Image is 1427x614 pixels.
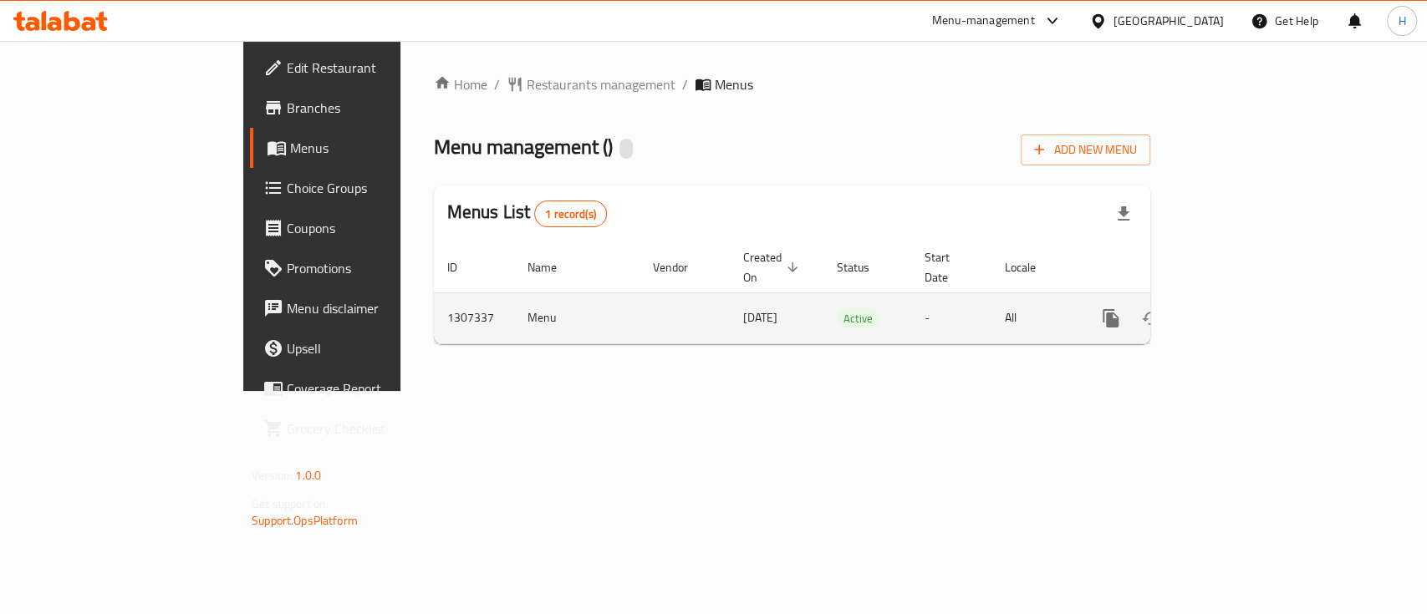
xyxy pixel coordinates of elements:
a: Coverage Report [250,368,482,408]
span: Status [837,257,891,277]
h2: Menus List [447,200,607,227]
span: Name [527,257,578,277]
span: Upsell [287,338,468,358]
span: Choice Groups [287,178,468,198]
span: Get support on: [252,493,329,515]
span: Promotions [287,258,468,278]
span: Created On [743,247,803,287]
span: [DATE] [743,307,777,328]
a: Edit Restaurant [250,48,482,88]
table: enhanced table [434,242,1265,344]
li: / [682,74,688,94]
span: Vendor [653,257,710,277]
span: ID [447,257,479,277]
span: Menu management ( ) [434,128,613,165]
span: 1.0.0 [295,464,321,486]
span: Menu disclaimer [287,298,468,318]
span: Locale [1005,257,1058,277]
a: Promotions [250,248,482,288]
span: Active [837,309,879,328]
td: All [991,292,1078,343]
span: Grocery Checklist [287,419,468,439]
span: Add New Menu [1034,140,1137,160]
span: Menus [715,74,753,94]
div: Export file [1103,194,1144,234]
div: [GEOGRAPHIC_DATA] [1114,12,1224,30]
button: Add New Menu [1021,134,1150,165]
button: Change Status [1131,298,1171,338]
div: Total records count [534,200,607,227]
a: Upsell [250,328,482,368]
a: Choice Groups [250,168,482,208]
span: H [1398,12,1405,30]
a: Grocery Checklist [250,408,482,449]
button: more [1091,298,1131,338]
td: - [911,292,991,343]
span: Edit Restaurant [287,58,468,78]
th: Actions [1078,242,1265,293]
a: Menu disclaimer [250,288,482,328]
span: 1 record(s) [535,206,606,222]
li: / [494,74,500,94]
span: Coverage Report [287,378,468,398]
span: Version: [252,464,293,486]
a: Restaurants management [507,74,675,94]
span: Branches [287,98,468,118]
span: Coupons [287,218,468,238]
a: Support.OpsPlatform [252,510,358,531]
nav: breadcrumb [434,74,1150,94]
a: Coupons [250,208,482,248]
div: Menu-management [932,11,1035,31]
span: Restaurants management [527,74,675,94]
td: Menu [514,292,640,343]
a: Branches [250,88,482,128]
a: Menus [250,128,482,168]
span: Start Date [925,247,971,287]
span: Menus [290,138,468,158]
